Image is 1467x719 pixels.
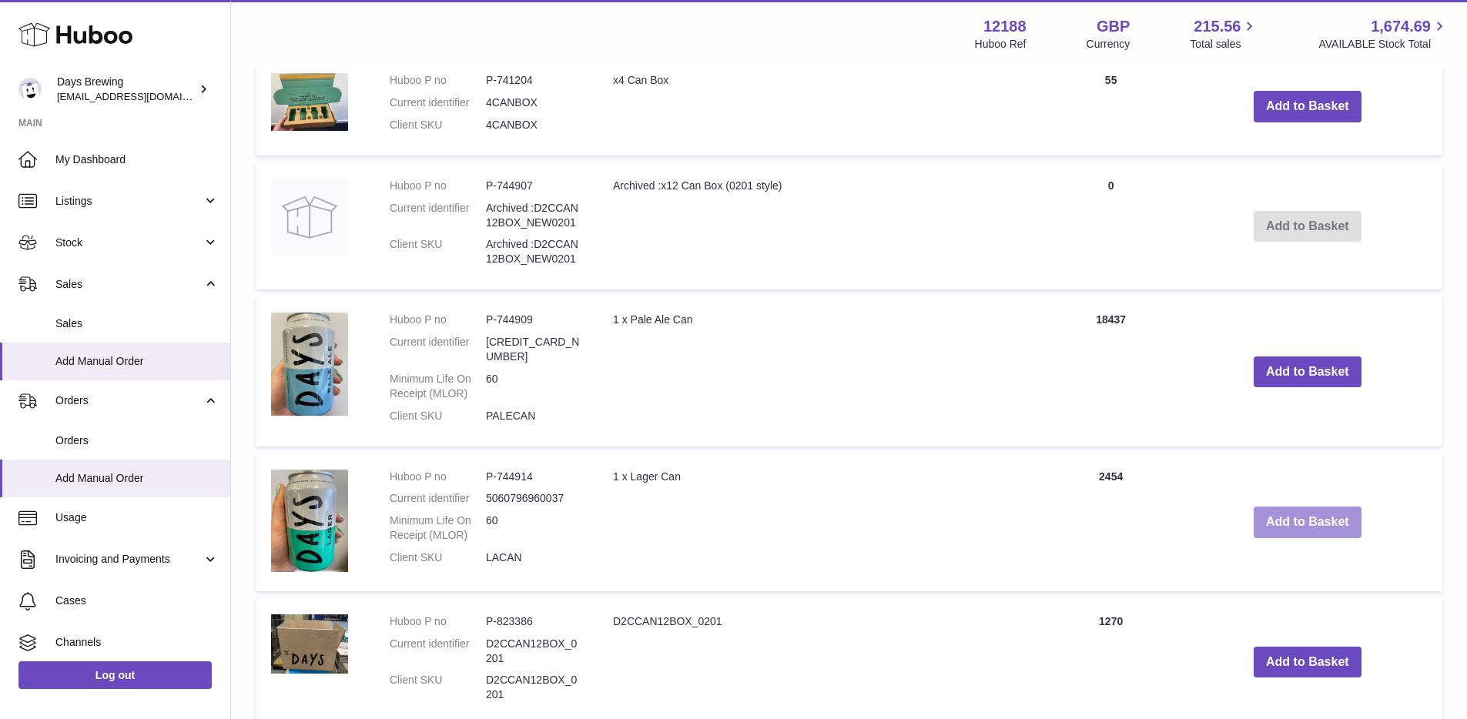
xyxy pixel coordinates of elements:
[486,335,582,364] dd: [CREDIT_CARD_NUMBER]
[57,90,226,102] span: [EMAIL_ADDRESS][DOMAIN_NAME]
[390,313,486,327] dt: Huboo P no
[390,513,486,543] dt: Minimum Life On Receipt (MLOR)
[271,313,348,415] img: 1 x Pale Ale Can
[1254,91,1361,122] button: Add to Basket
[390,409,486,423] dt: Client SKU
[271,470,348,572] img: 1 x Lager Can
[390,550,486,565] dt: Client SKU
[390,335,486,364] dt: Current identifier
[271,73,348,131] img: x4 Can Box
[390,73,486,88] dt: Huboo P no
[1050,58,1173,156] td: 55
[390,491,486,506] dt: Current identifier
[390,637,486,666] dt: Current identifier
[1097,16,1130,37] strong: GBP
[1190,37,1258,52] span: Total sales
[390,118,486,132] dt: Client SKU
[390,95,486,110] dt: Current identifier
[598,58,1050,156] td: x4 Can Box
[486,118,582,132] dd: 4CANBOX
[55,194,203,209] span: Listings
[271,179,348,256] img: Archived :x12 Can Box (0201 style)
[1254,647,1361,678] button: Add to Basket
[486,73,582,88] dd: P-741204
[598,454,1050,591] td: 1 x Lager Can
[486,313,582,327] dd: P-744909
[55,594,219,608] span: Cases
[598,297,1050,446] td: 1 x Pale Ale Can
[1190,16,1258,52] a: 215.56 Total sales
[1254,356,1361,388] button: Add to Basket
[18,78,42,101] img: helena@daysbrewing.com
[390,237,486,266] dt: Client SKU
[486,95,582,110] dd: 4CANBOX
[271,614,348,674] img: D2CCAN12BOX_0201
[390,372,486,401] dt: Minimum Life On Receipt (MLOR)
[1254,507,1361,538] button: Add to Basket
[55,316,219,331] span: Sales
[486,513,582,543] dd: 60
[486,179,582,193] dd: P-744907
[55,354,219,369] span: Add Manual Order
[55,510,219,525] span: Usage
[486,673,582,702] dd: D2CCAN12BOX_0201
[55,433,219,448] span: Orders
[983,16,1027,37] strong: 12188
[55,152,219,167] span: My Dashboard
[55,236,203,250] span: Stock
[57,75,196,104] div: Days Brewing
[486,550,582,565] dd: LACAN
[486,201,582,230] dd: Archived :D2CCAN12BOX_NEW0201
[486,470,582,484] dd: P-744914
[55,552,203,567] span: Invoicing and Payments
[486,491,582,506] dd: 5060796960037
[55,277,203,292] span: Sales
[486,372,582,401] dd: 60
[390,201,486,230] dt: Current identifier
[1050,454,1173,591] td: 2454
[55,635,219,650] span: Channels
[1318,37,1449,52] span: AVAILABLE Stock Total
[18,661,212,689] a: Log out
[486,237,582,266] dd: Archived :D2CCAN12BOX_NEW0201
[390,470,486,484] dt: Huboo P no
[390,614,486,629] dt: Huboo P no
[598,163,1050,289] td: Archived :x12 Can Box (0201 style)
[1087,37,1130,52] div: Currency
[1050,163,1173,289] td: 0
[1371,16,1431,37] span: 1,674.69
[975,37,1027,52] div: Huboo Ref
[486,637,582,666] dd: D2CCAN12BOX_0201
[1050,297,1173,446] td: 18437
[486,409,582,423] dd: PALECAN
[1194,16,1241,37] span: 215.56
[55,393,203,408] span: Orders
[1318,16,1449,52] a: 1,674.69 AVAILABLE Stock Total
[390,179,486,193] dt: Huboo P no
[486,614,582,629] dd: P-823386
[55,471,219,486] span: Add Manual Order
[390,673,486,702] dt: Client SKU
